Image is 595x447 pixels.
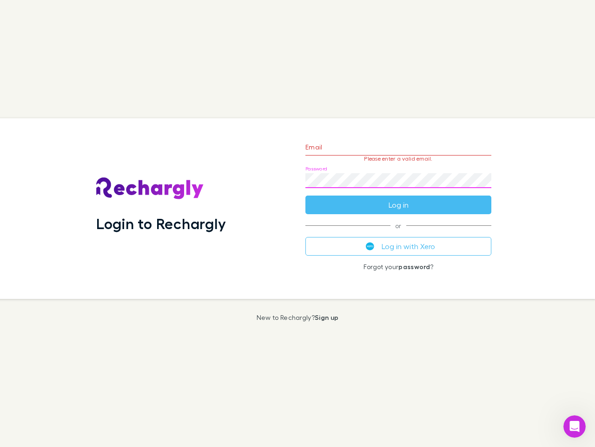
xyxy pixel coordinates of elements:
[366,242,374,251] img: Xero's logo
[305,263,491,271] p: Forgot your ?
[305,225,491,226] span: or
[96,215,226,232] h1: Login to Rechargly
[398,263,430,271] a: password
[305,165,327,172] label: Password
[305,156,491,162] p: Please enter a valid email.
[305,237,491,256] button: Log in with Xero
[305,196,491,214] button: Log in
[315,313,338,321] a: Sign up
[96,177,204,200] img: Rechargly's Logo
[257,314,339,321] p: New to Rechargly?
[563,415,586,438] iframe: Intercom live chat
